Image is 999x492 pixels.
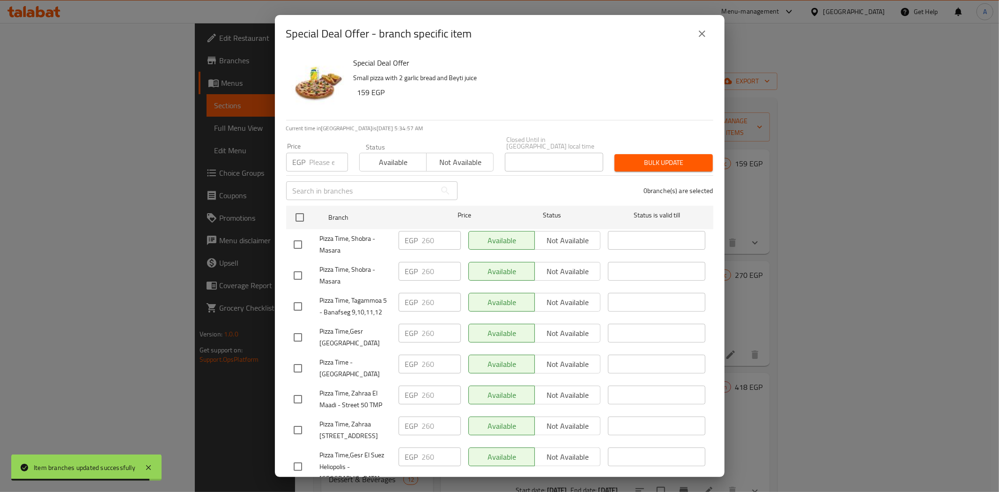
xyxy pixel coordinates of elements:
input: Search in branches [286,181,436,200]
input: Please enter price [422,262,461,281]
input: Please enter price [422,355,461,373]
h6: Special Deal Offer [354,56,706,69]
span: Price [433,209,496,221]
div: Item branches updated successfully [34,462,135,473]
span: Status [503,209,600,221]
input: Please enter price [422,231,461,250]
span: Pizza Time - [GEOGRAPHIC_DATA] [320,357,391,380]
p: EGP [405,389,418,401]
span: Pizza Time, Zahraa [STREET_ADDRESS] [320,418,391,442]
p: EGP [405,328,418,339]
span: Available [363,156,423,169]
span: Bulk update [622,157,705,169]
h6: 159 EGP [357,86,706,99]
span: Pizza Time,Gesr El Suez Heliopolis - [GEOGRAPHIC_DATA] [320,449,391,485]
button: Not available [426,153,494,171]
p: EGP [293,157,306,168]
span: Not available [430,156,490,169]
img: Special Deal Offer [286,56,346,116]
h2: Special Deal Offer - branch specific item [286,26,472,41]
p: 0 branche(s) are selected [644,186,713,195]
button: close [691,22,713,45]
p: EGP [405,235,418,246]
input: Please enter price [422,417,461,435]
button: Available [359,153,427,171]
span: Pizza Time, Shobra - Masara [320,264,391,287]
span: Pizza Time, Zahraa El Maadi - Street 50 TMP [320,388,391,411]
span: Branch [328,212,426,224]
input: Please enter price [310,153,348,171]
span: Pizza Time, Shobra - Masara [320,233,391,256]
span: Pizza Time, Tagammoa 5 - Banafseg 9,10,11,12 [320,295,391,318]
input: Please enter price [422,447,461,466]
p: Small pizza with 2 garlic bread and Beyti juice [354,72,706,84]
p: EGP [405,420,418,432]
input: Please enter price [422,386,461,404]
p: EGP [405,451,418,462]
input: Please enter price [422,293,461,312]
p: EGP [405,266,418,277]
p: EGP [405,358,418,370]
span: Status is valid till [608,209,705,221]
p: Current time in [GEOGRAPHIC_DATA] is [DATE] 5:34:57 AM [286,124,713,133]
input: Please enter price [422,324,461,343]
span: Pizza Time,Gesr [GEOGRAPHIC_DATA] [320,326,391,349]
button: Bulk update [614,154,713,171]
p: EGP [405,297,418,308]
